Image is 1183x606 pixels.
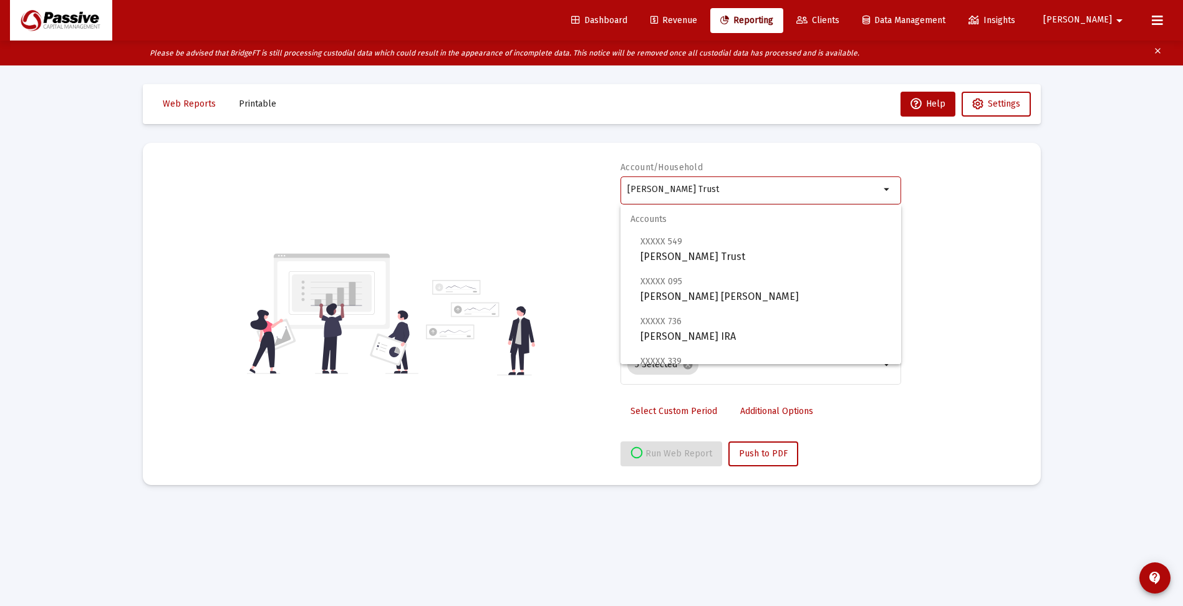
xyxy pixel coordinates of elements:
[640,314,891,344] span: [PERSON_NAME] IRA
[710,8,783,33] a: Reporting
[640,8,707,33] a: Revenue
[682,359,693,370] mat-icon: cancel
[426,280,535,375] img: reporting-alt
[1153,44,1162,62] mat-icon: clear
[901,92,955,117] button: Help
[239,99,276,109] span: Printable
[1112,8,1127,33] mat-icon: arrow_drop_down
[640,234,891,264] span: [PERSON_NAME] Trust
[910,99,945,109] span: Help
[1043,15,1112,26] span: [PERSON_NAME]
[862,15,945,26] span: Data Management
[880,357,895,372] mat-icon: arrow_drop_down
[1028,7,1142,32] button: [PERSON_NAME]
[163,99,216,109] span: Web Reports
[988,99,1020,109] span: Settings
[1147,570,1162,585] mat-icon: contact_support
[880,182,895,197] mat-icon: arrow_drop_down
[620,162,703,173] label: Account/Household
[739,448,788,459] span: Push to PDF
[852,8,955,33] a: Data Management
[968,15,1015,26] span: Insights
[640,316,682,327] span: XXXXX 736
[630,406,717,416] span: Select Custom Period
[720,15,773,26] span: Reporting
[796,15,839,26] span: Clients
[620,441,722,466] button: Run Web Report
[150,49,859,57] i: Please be advised that BridgeFT is still processing custodial data which could result in the appe...
[958,8,1025,33] a: Insights
[561,8,637,33] a: Dashboard
[620,204,901,234] span: Accounts
[247,252,418,375] img: reporting
[229,92,286,117] button: Printable
[153,92,226,117] button: Web Reports
[630,448,712,459] span: Run Web Report
[640,236,682,247] span: XXXXX 549
[640,274,891,304] span: [PERSON_NAME] [PERSON_NAME]
[962,92,1031,117] button: Settings
[650,15,697,26] span: Revenue
[640,356,682,367] span: XXXXX 339
[640,276,682,287] span: XXXXX 095
[728,441,798,466] button: Push to PDF
[627,185,880,195] input: Search or select an account or household
[19,8,103,33] img: Dashboard
[627,355,698,375] mat-chip: 5 Selected
[640,353,891,384] span: [PERSON_NAME] Individual
[571,15,627,26] span: Dashboard
[627,352,880,377] mat-chip-list: Selection
[786,8,849,33] a: Clients
[740,406,813,416] span: Additional Options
